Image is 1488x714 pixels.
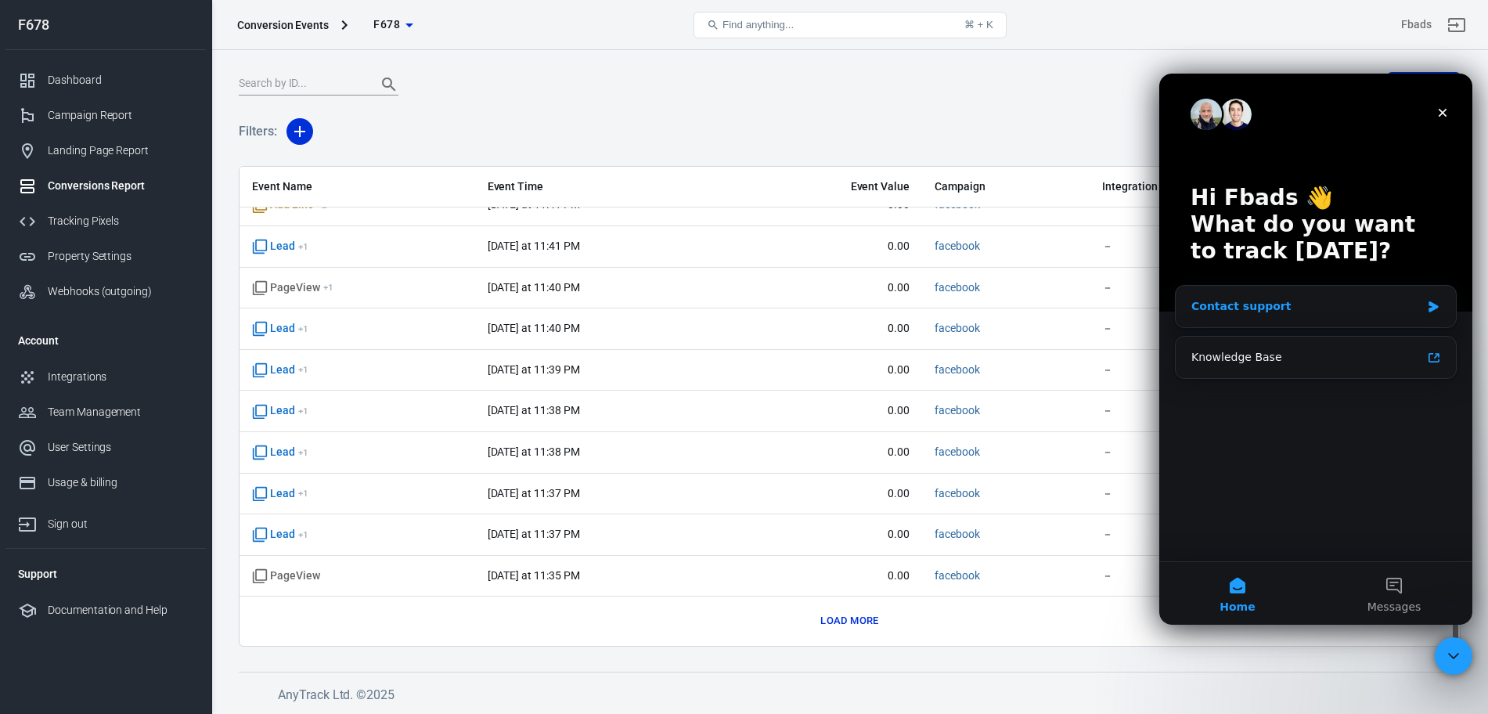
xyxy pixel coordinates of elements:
a: User Settings [5,430,206,465]
span: Lead [252,445,308,460]
span: 0.00 [748,362,910,378]
div: Landing Page Report [48,142,193,159]
button: Find anything...⌘ + K [694,12,1007,38]
span: Integration [1102,179,1255,195]
div: Webhooks (outgoing) [48,283,193,300]
span: 0.00 [748,486,910,502]
span: facebook [935,445,980,460]
a: facebook [935,240,980,252]
span: Event Value [748,179,910,195]
button: F678 [354,10,432,39]
span: facebook [935,362,980,378]
span: Standard event name [252,568,320,584]
a: Sign out [1438,6,1475,44]
sup: + 1 [298,241,308,252]
span: － [1102,527,1255,543]
a: Webhooks (outgoing) [5,274,206,309]
div: Property Settings [48,248,193,265]
time: 2025-09-08T23:38:30+07:00 [488,404,580,416]
time: 2025-09-08T23:39:54+07:00 [488,363,580,376]
span: － [1102,403,1255,419]
input: Search by ID... [239,74,364,95]
span: － [1102,362,1255,378]
div: Account id: tR2bt8Tt [1401,16,1432,33]
h6: AnyTrack Ltd. © 2025 [278,685,1452,705]
a: Team Management [5,395,206,430]
time: 2025-09-08T23:40:19+07:00 [488,322,580,334]
span: 0.00 [748,403,910,419]
a: Property Settings [5,239,206,274]
li: Account [5,322,206,359]
div: scrollable content [240,167,1460,646]
a: facebook [935,445,980,458]
sup: + 1 [298,364,308,375]
li: Support [5,555,206,593]
div: Campaign Report [48,107,193,124]
a: Tracking Pixels [5,204,206,239]
div: F678 [5,18,206,32]
button: Load more [816,609,882,633]
a: Landing Page Report [5,133,206,168]
span: Campaign [935,179,1077,195]
span: Find anything... [722,19,794,31]
a: facebook [935,487,980,499]
sup: + 1 [298,323,308,334]
iframe: Intercom live chat [1159,74,1472,625]
span: facebook [935,568,980,584]
a: facebook [935,363,980,376]
span: － [1102,239,1255,254]
a: facebook [935,528,980,540]
span: facebook [935,486,980,502]
a: Conversions Report [5,168,206,204]
time: 2025-09-08T23:35:54+07:00 [488,569,580,582]
div: Sign out [48,516,193,532]
span: F678 [373,15,400,34]
a: facebook [935,281,980,294]
div: Conversion Events [237,17,329,33]
a: Campaign Report [5,98,206,133]
span: 0.00 [748,527,910,543]
span: － [1102,321,1255,337]
span: Event Time [488,179,707,195]
span: Lead [252,362,308,378]
time: 2025-09-08T23:38:11+07:00 [488,445,580,458]
a: facebook [935,569,980,582]
button: Search [370,66,408,103]
iframe: Intercom live chat [1435,637,1472,675]
span: － [1102,280,1255,296]
time: 2025-09-08T23:40:20+07:00 [488,281,580,294]
div: Usage & billing [48,474,193,491]
span: 0.00 [748,445,910,460]
span: PageView [252,280,333,296]
span: facebook [935,321,980,337]
time: 2025-09-08T23:41:15+07:00 [488,240,580,252]
span: Lead [252,527,308,543]
span: facebook [935,527,980,543]
a: Dashboard [5,63,206,98]
div: Documentation and Help [48,602,193,618]
a: Usage & billing [5,465,206,500]
div: Conversions Report [48,178,193,194]
span: 0.00 [748,568,910,584]
a: Sign out [5,500,206,542]
div: Dashboard [48,72,193,88]
span: facebook [935,403,980,419]
div: ⌘ + K [964,19,993,31]
time: 2025-09-08T23:37:11+07:00 [488,528,580,540]
span: 0.00 [748,239,910,254]
div: Integrations [48,369,193,385]
span: Lead [252,321,308,337]
span: － [1102,568,1255,584]
h5: Filters: [239,106,277,157]
sup: + 1 [298,447,308,458]
div: Team Management [48,404,193,420]
span: － [1102,445,1255,460]
span: Event Name [252,179,463,195]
